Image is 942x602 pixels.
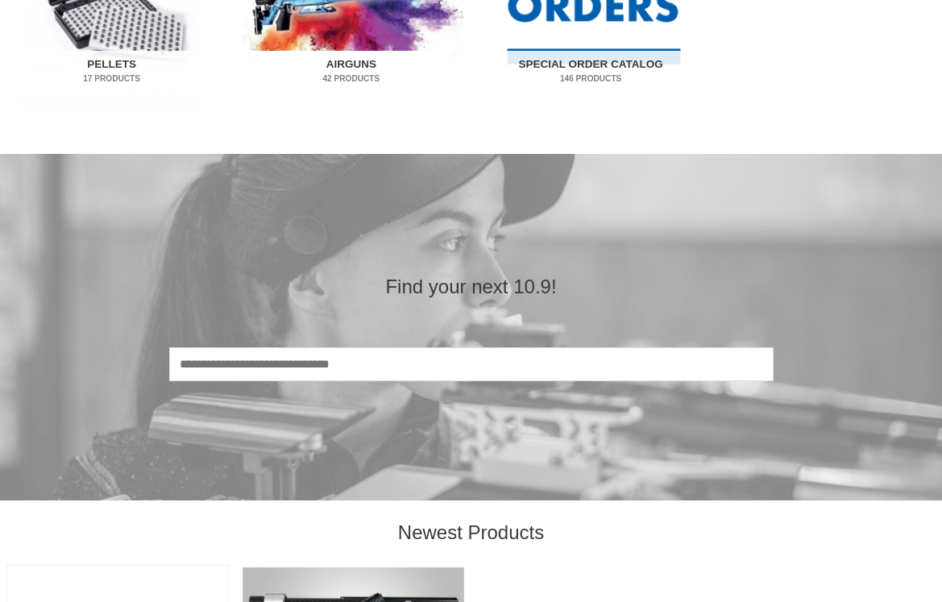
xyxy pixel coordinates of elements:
h2: Special Order Catalog [490,51,691,93]
mark: 42 Products [251,73,452,85]
h2: Airguns [251,51,452,93]
h2: Find your next 10.9! [169,274,774,299]
mark: 17 Products [11,73,213,85]
mark: 146 Products [490,73,691,85]
h2: Pellets [11,51,213,93]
